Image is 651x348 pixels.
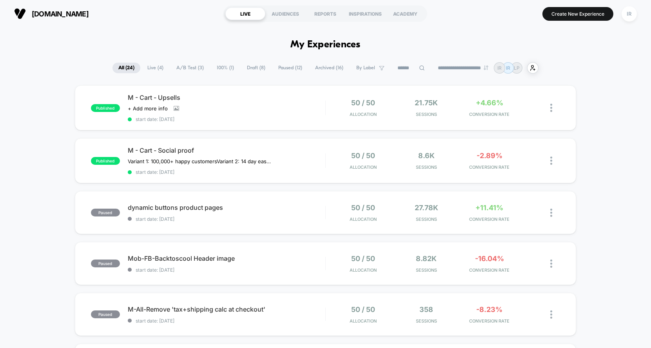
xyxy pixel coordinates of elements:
span: 21.75k [415,99,438,107]
div: AUDIENCES [265,7,305,20]
img: Visually logo [14,8,26,20]
img: close [550,310,552,319]
span: Sessions [397,164,456,170]
img: end [484,65,488,70]
button: [DOMAIN_NAME] [12,7,91,20]
div: IR [622,6,637,22]
span: M - Cart - Upsells [128,94,325,101]
span: published [91,104,120,112]
span: M-All-Remove 'tax+shipping calc at checkout' [128,305,325,313]
span: -2.89% [477,151,502,160]
span: paused [91,310,120,318]
span: 50 / 50 [351,151,375,160]
img: close [550,104,552,112]
div: INSPIRATIONS [345,7,385,20]
p: IR [506,65,510,71]
img: close [550,157,552,165]
span: + Add more info [128,105,168,112]
span: Allocation [350,112,377,117]
span: start date: [DATE] [128,267,325,273]
span: Archived ( 16 ) [309,63,349,73]
span: Sessions [397,112,456,117]
span: +4.66% [476,99,503,107]
span: dynamic buttons product pages [128,204,325,211]
div: ACADEMY [385,7,425,20]
span: start date: [DATE] [128,169,325,175]
p: LP [514,65,520,71]
span: 50 / 50 [351,305,375,314]
span: +11.41% [476,204,504,212]
span: M - Cart - Social proof [128,146,325,154]
span: published [91,157,120,165]
span: By Label [356,65,375,71]
span: 50 / 50 [351,254,375,263]
span: A/B Test ( 3 ) [170,63,210,73]
span: paused [91,260,120,267]
span: -8.23% [477,305,503,314]
span: 358 [419,305,433,314]
span: 50 / 50 [351,204,375,212]
span: Draft ( 8 ) [241,63,271,73]
span: -16.04% [475,254,504,263]
p: IR [497,65,502,71]
span: 100% ( 1 ) [211,63,240,73]
img: close [550,260,552,268]
span: Paused ( 12 ) [272,63,308,73]
span: Allocation [350,164,377,170]
span: 8.82k [416,254,437,263]
span: Allocation [350,318,377,324]
span: 50 / 50 [351,99,375,107]
span: CONVERSION RATE [460,164,519,170]
div: REPORTS [305,7,345,20]
span: CONVERSION RATE [460,267,519,273]
span: Sessions [397,216,456,222]
div: LIVE [225,7,265,20]
span: CONVERSION RATE [460,112,519,117]
span: start date: [DATE] [128,318,325,324]
span: All ( 24 ) [112,63,140,73]
span: Live ( 4 ) [141,63,169,73]
span: start date: [DATE] [128,216,325,222]
span: Allocation [350,216,377,222]
span: Sessions [397,318,456,324]
span: CONVERSION RATE [460,318,519,324]
button: Create New Experience [542,7,613,21]
h1: My Experiences [290,39,361,50]
span: Sessions [397,267,456,273]
span: 8.6k [418,151,435,160]
img: close [550,209,552,217]
span: CONVERSION RATE [460,216,519,222]
span: Allocation [350,267,377,273]
span: [DOMAIN_NAME] [32,10,89,18]
span: 27.78k [415,204,438,212]
span: start date: [DATE] [128,116,325,122]
span: Mob-FB-Backtoscool Header image [128,254,325,262]
span: Variant 1: 100,000+ happy customersVariant 2: 14 day easy returns (paused) [128,158,273,164]
button: IR [619,6,639,22]
span: paused [91,209,120,216]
